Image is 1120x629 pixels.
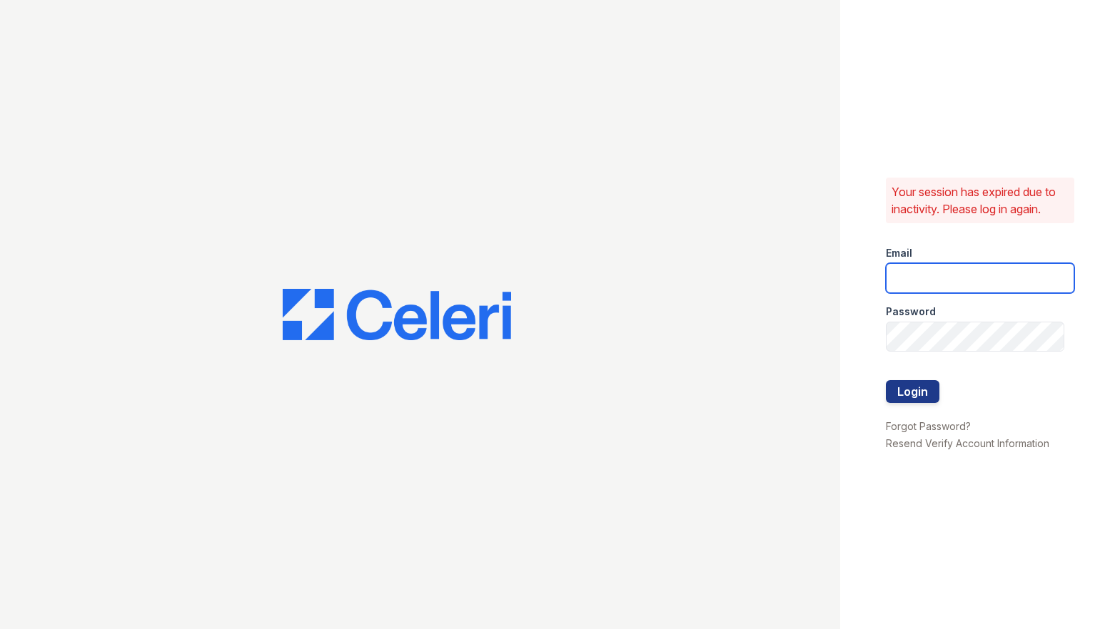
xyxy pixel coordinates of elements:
label: Email [886,246,912,260]
button: Login [886,380,939,403]
a: Forgot Password? [886,420,971,432]
p: Your session has expired due to inactivity. Please log in again. [892,183,1069,218]
a: Resend Verify Account Information [886,437,1049,449]
label: Password [886,305,936,319]
img: CE_Logo_Blue-a8612792a0a2168367f1c8372b55b34899dd931a85d93a1a3d3e32e68fde9ad4.png [283,289,511,340]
